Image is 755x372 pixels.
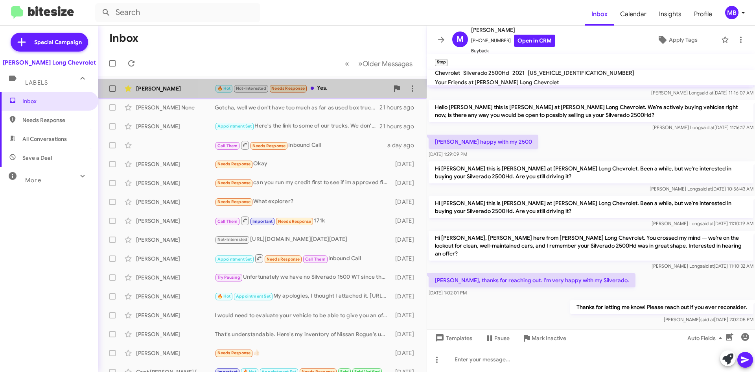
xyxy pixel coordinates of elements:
[215,216,391,226] div: 171k
[650,186,753,192] span: [PERSON_NAME] Long [DATE] 10:56:43 AM
[494,331,510,345] span: Pause
[514,35,555,47] a: Open in CRM
[427,331,479,345] button: Templates
[22,97,89,105] span: Inbox
[528,69,634,76] span: [US_VEHICLE_IDENTIFICATION_NUMBER]
[215,273,391,282] div: Unfortunately we have no Silverado 1500 WT since they are all fleet vehicles sold to the state. W...
[215,178,391,187] div: can you run my credit first to see if im approved first.
[700,263,714,269] span: said at
[271,86,305,91] span: Needs Response
[136,330,215,338] div: [PERSON_NAME]
[109,32,138,44] h1: Inbox
[614,3,653,26] span: Calendar
[25,177,41,184] span: More
[217,350,251,355] span: Needs Response
[136,122,215,130] div: [PERSON_NAME]
[387,141,420,149] div: a day ago
[429,161,753,183] p: Hi [PERSON_NAME] this is [PERSON_NAME] at [PERSON_NAME] Long Chevrolet. Been a while, but we're i...
[379,104,420,111] div: 21 hours ago
[215,311,391,319] div: I would need to evaluate your vehicle to be able to give you an offer.
[217,199,251,204] span: Needs Response
[136,255,215,263] div: [PERSON_NAME]
[391,311,420,319] div: [DATE]
[429,290,467,296] span: [DATE] 1:02:01 PM
[435,79,559,86] span: Your Friends at [PERSON_NAME] Long Chevrolet
[664,316,753,322] span: [PERSON_NAME] [DATE] 2:02:05 PM
[652,263,753,269] span: [PERSON_NAME] Long [DATE] 11:10:32 AM
[215,235,391,244] div: [URL][DOMAIN_NAME][DATE][DATE]
[429,100,753,122] p: Hello [PERSON_NAME] this is [PERSON_NAME] at [PERSON_NAME] Long Chevrolet. We’re actively buying ...
[267,257,300,262] span: Needs Response
[3,59,96,67] div: [PERSON_NAME] Long Chevrolet
[354,56,417,72] button: Next
[512,69,525,76] span: 2021
[570,300,753,314] p: Thanks for letting me know! Please reach out if you ever reconsider.
[136,217,215,225] div: [PERSON_NAME]
[391,236,420,244] div: [DATE]
[429,196,753,218] p: Hi [PERSON_NAME] this is [PERSON_NAME] at [PERSON_NAME] Long Chevrolet. Been a while, but we're i...
[22,135,67,143] span: All Conversations
[217,180,251,185] span: Needs Response
[725,6,738,19] div: MB
[652,220,753,226] span: [PERSON_NAME] Long [DATE] 11:10:19 AM
[236,86,266,91] span: Not-Interested
[391,255,420,263] div: [DATE]
[11,33,88,52] a: Special Campaign
[379,122,420,130] div: 21 hours ago
[215,348,391,357] div: 👍🏻
[653,3,688,26] a: Insights
[471,47,555,55] span: Buyback
[429,151,467,157] span: [DATE] 1:29:09 PM
[278,219,311,224] span: Needs Response
[700,90,713,96] span: said at
[340,56,354,72] button: Previous
[217,219,238,224] span: Call Them
[718,6,746,19] button: MB
[215,197,391,206] div: What explorer?
[34,38,82,46] span: Special Campaign
[345,59,349,68] span: «
[391,330,420,338] div: [DATE]
[217,86,231,91] span: 🔥 Hot
[215,330,391,338] div: That's understandable. Here's my inventory of Nissan Rogue's under 80K miles. If there's one that...
[429,273,635,287] p: [PERSON_NAME], thanks for reaching out. I'm very happy with my Silverado.
[479,331,516,345] button: Pause
[136,349,215,357] div: [PERSON_NAME]
[136,160,215,168] div: [PERSON_NAME]
[341,56,417,72] nav: Page navigation example
[433,331,472,345] span: Templates
[217,161,251,167] span: Needs Response
[217,237,248,242] span: Not-Interested
[215,292,391,301] div: My apologies, I thought I attached it. [URL][DOMAIN_NAME]
[136,311,215,319] div: [PERSON_NAME]
[22,116,89,124] span: Needs Response
[391,160,420,168] div: [DATE]
[698,186,712,192] span: said at
[391,292,420,300] div: [DATE]
[236,294,271,299] span: Appointment Set
[305,257,326,262] span: Call Them
[215,122,379,131] div: Here's the link to some of our trucks. We don't have any new corvettes currently because our Z06 ...
[429,231,753,261] p: Hi [PERSON_NAME], [PERSON_NAME] here from [PERSON_NAME] Long Chevrolet. You crossed my mind — we’...
[435,59,448,66] small: Stop
[217,275,240,280] span: Try Pausing
[252,219,273,224] span: Important
[457,33,464,46] span: M
[651,90,753,96] span: [PERSON_NAME] Long [DATE] 11:16:07 AM
[252,143,286,148] span: Needs Response
[391,179,420,187] div: [DATE]
[688,3,718,26] a: Profile
[463,69,509,76] span: Silverado 2500Hd
[471,25,555,35] span: [PERSON_NAME]
[669,33,698,47] span: Apply Tags
[687,331,725,345] span: Auto Fields
[358,59,363,68] span: »
[471,35,555,47] span: [PHONE_NUMBER]
[700,316,714,322] span: said at
[363,59,412,68] span: Older Messages
[585,3,614,26] a: Inbox
[532,331,566,345] span: Mark Inactive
